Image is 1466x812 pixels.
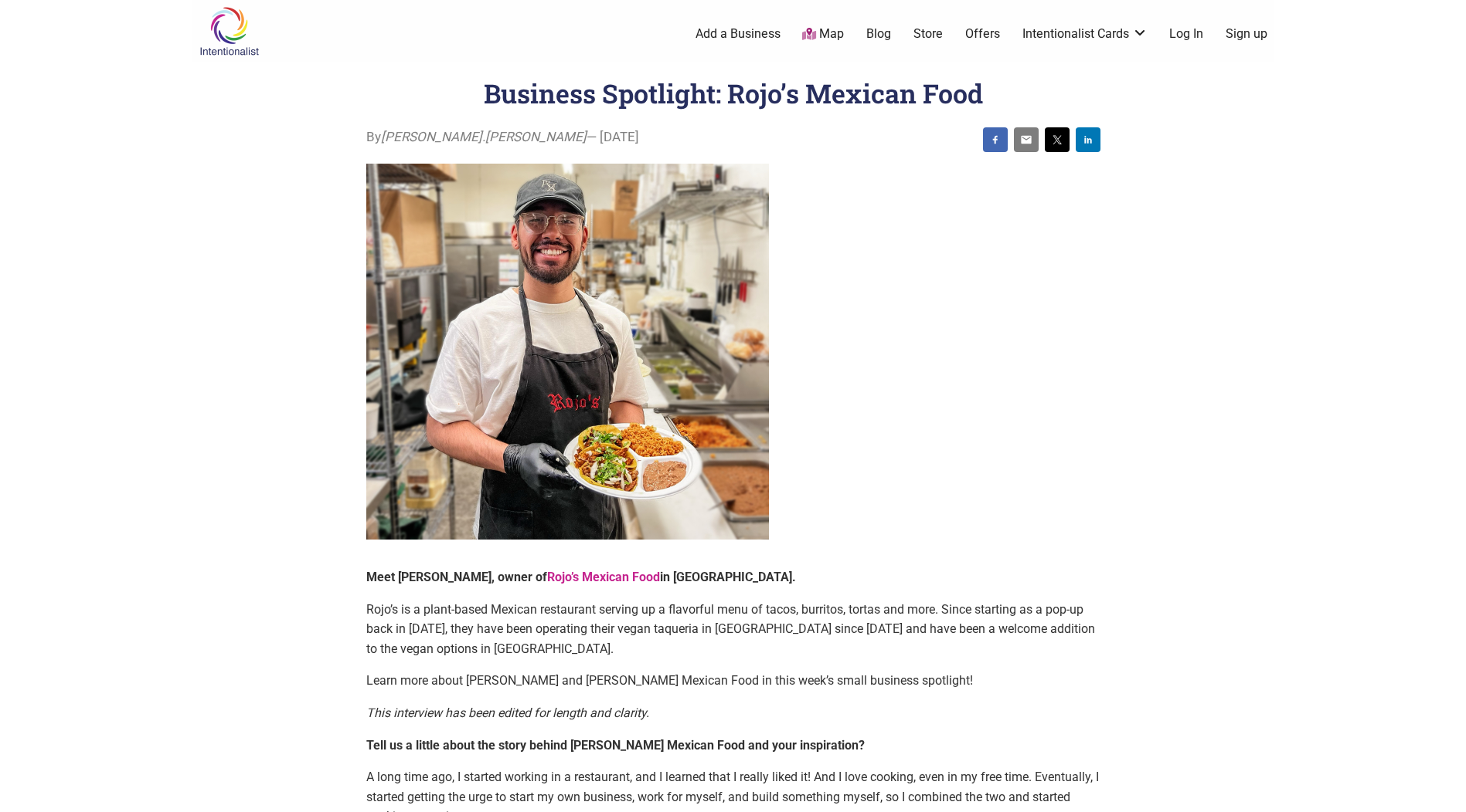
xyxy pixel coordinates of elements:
a: Rojo’s Mexican Food [547,570,660,584]
img: facebook sharing button [989,134,1002,146]
b: Meet [PERSON_NAME], owner of [366,570,547,584]
span: Learn more about [PERSON_NAME] and [PERSON_NAME] Mexican Food in this week’s small business spotl... [366,673,973,688]
b: Tell us a little about the story behind [PERSON_NAME] Mexican Food and your inspiration? [366,738,865,753]
a: Intentionalist Cards [1022,25,1148,42]
span: By — [DATE] [366,127,639,147]
span: Rojo’s is a plant-based Mexican restaurant serving up a flavorful menu of tacos, burritos, tortas... [366,602,1095,656]
a: Map [802,25,844,43]
img: Intentionalist [192,6,266,56]
a: Offers [965,25,1000,42]
img: linkedin sharing button [1082,134,1094,146]
span: This interview has been edited for length and clarity. [366,705,649,720]
a: Log In [1169,25,1203,42]
h1: Business Spotlight: Rojo’s Mexican Food [484,76,983,110]
i: [PERSON_NAME].[PERSON_NAME] [381,129,587,144]
a: Store [913,25,943,42]
b: in [GEOGRAPHIC_DATA]. [660,570,796,584]
img: twitter sharing button [1051,134,1063,146]
img: email sharing button [1020,134,1032,146]
a: Sign up [1226,25,1267,42]
a: Blog [866,25,891,42]
a: Add a Business [696,25,781,42]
